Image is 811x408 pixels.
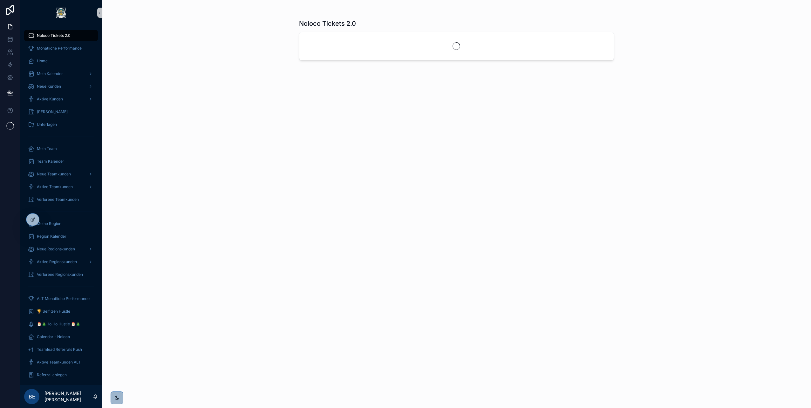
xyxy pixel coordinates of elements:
a: Neue Teamkunden [24,168,98,180]
span: Aktive Teamkunden [37,184,73,189]
span: Referral anlegen [37,372,67,377]
a: Monatliche Performance [24,43,98,54]
span: Region Kalender [37,234,66,239]
h1: Noloco Tickets 2.0 [299,19,356,28]
span: Calendar - Noloco [37,334,70,339]
span: Noloco Tickets 2.0 [37,33,71,38]
a: Mein Kalender [24,68,98,79]
a: Mein Team [24,143,98,154]
span: Aktive Teamkunden ALT [37,360,81,365]
a: Teamlead Referrals Push [24,344,98,355]
span: Aktive Regionskunden [37,259,77,264]
a: Home [24,55,98,67]
span: Unterlagen [37,122,57,127]
span: Teamlead Referrals Push [37,347,82,352]
a: Aktive Teamkunden [24,181,98,193]
span: Team Kalender [37,159,64,164]
a: Aktive Regionskunden [24,256,98,268]
a: Aktive Kunden [24,93,98,105]
a: Team Kalender [24,156,98,167]
span: ALT Monatliche Performance [37,296,90,301]
a: Referral anlegen [24,369,98,381]
a: Region Kalender [24,231,98,242]
a: Unterlagen [24,119,98,130]
span: 🏆 Self Gen Hustle [37,309,70,314]
a: ALT Monatliche Performance [24,293,98,304]
div: scrollable content [20,25,102,385]
a: Verlorene Regionskunden [24,269,98,280]
a: Aktive Teamkunden ALT [24,357,98,368]
a: Noloco Tickets 2.0 [24,30,98,41]
a: Calendar - Noloco [24,331,98,343]
span: Neue Regionskunden [37,247,75,252]
span: Verlorene Teamkunden [37,197,79,202]
span: 🎅🎄Ho Ho Hustle 🎅🎄 [37,322,80,327]
span: Mein Kalender [37,71,63,76]
a: Meine Region [24,218,98,229]
img: App logo [56,8,66,18]
a: Verlorene Teamkunden [24,194,98,205]
span: Mein Team [37,146,57,151]
a: 🎅🎄Ho Ho Hustle 🎅🎄 [24,318,98,330]
span: Aktive Kunden [37,97,63,102]
span: Meine Region [37,221,61,226]
span: Monatliche Performance [37,46,82,51]
a: Neue Kunden [24,81,98,92]
span: Neue Teamkunden [37,172,71,177]
span: Verlorene Regionskunden [37,272,83,277]
span: [PERSON_NAME] [37,109,68,114]
span: BE [29,393,35,400]
a: Neue Regionskunden [24,243,98,255]
a: 🏆 Self Gen Hustle [24,306,98,317]
span: Home [37,58,48,64]
span: Neue Kunden [37,84,61,89]
p: [PERSON_NAME] [PERSON_NAME] [44,390,93,403]
a: [PERSON_NAME] [24,106,98,118]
